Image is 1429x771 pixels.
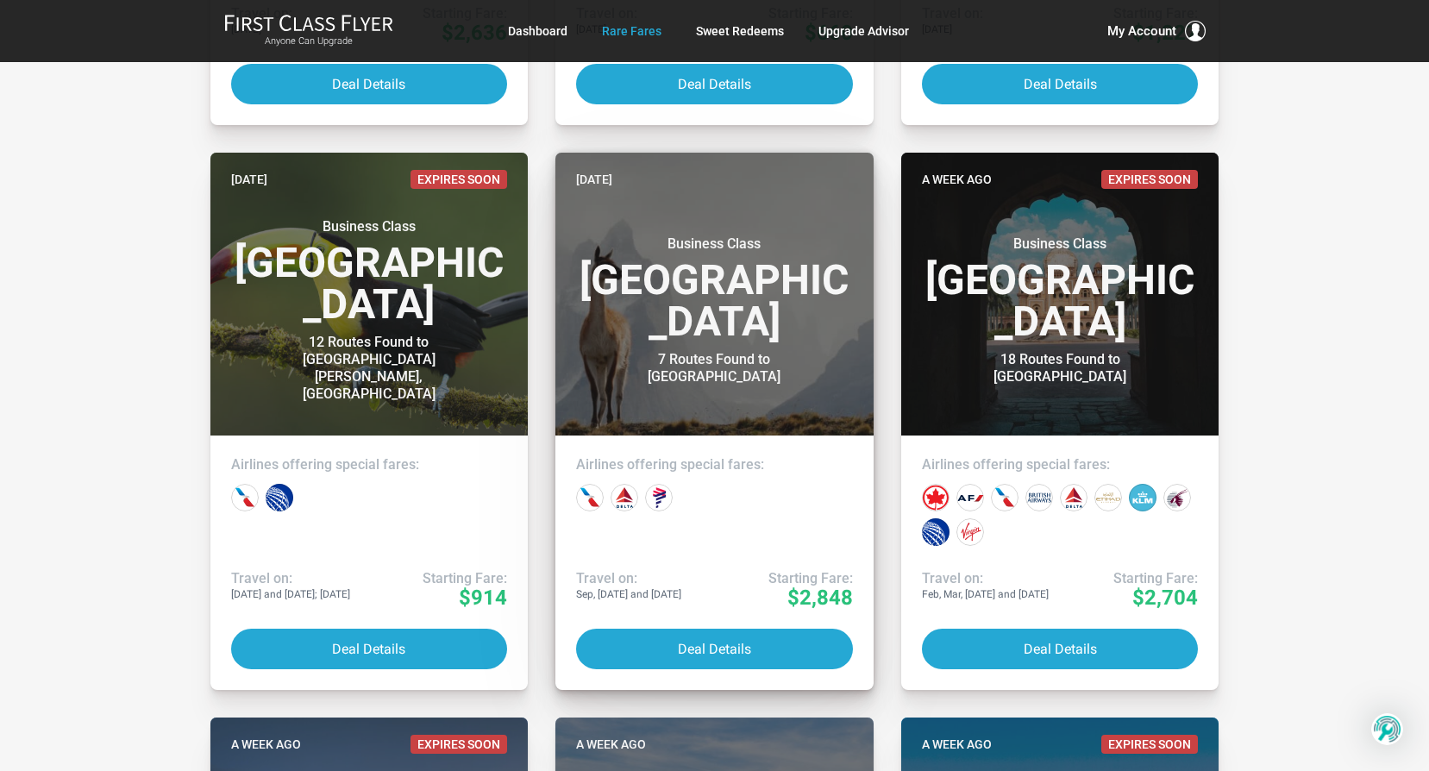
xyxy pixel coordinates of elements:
small: Anyone Can Upgrade [224,35,393,47]
div: United [922,518,950,546]
div: KLM [1129,484,1156,511]
button: My Account [1107,21,1206,41]
span: Expires Soon [1101,735,1198,754]
h3: [GEOGRAPHIC_DATA] [231,218,508,325]
a: [DATE]Business Class[GEOGRAPHIC_DATA]7 Routes Found to [GEOGRAPHIC_DATA]Airlines offering special... [555,153,874,690]
img: First Class Flyer [224,14,393,32]
span: Expires Soon [411,170,507,189]
time: [DATE] [231,170,267,189]
h3: [GEOGRAPHIC_DATA] [576,235,853,342]
button: Deal Details [922,64,1199,104]
span: Expires Soon [411,735,507,754]
div: Air Canada [922,484,950,511]
h3: [GEOGRAPHIC_DATA] [922,235,1199,342]
div: American Airlines [991,484,1018,511]
button: Deal Details [922,629,1199,669]
div: British Airways [1025,484,1053,511]
div: Etihad [1094,484,1122,511]
a: First Class FlyerAnyone Can Upgrade [224,14,393,48]
div: Qatar [1163,484,1191,511]
button: Deal Details [231,629,508,669]
a: Rare Fares [602,16,661,47]
h4: Airlines offering special fares: [576,456,853,473]
button: Deal Details [231,64,508,104]
div: 12 Routes Found to [GEOGRAPHIC_DATA][PERSON_NAME], [GEOGRAPHIC_DATA] [261,334,477,403]
a: A week agoExpires SoonBusiness Class[GEOGRAPHIC_DATA]18 Routes Found to [GEOGRAPHIC_DATA]Airlines... [901,153,1219,690]
div: American Airlines [576,484,604,511]
a: [DATE]Expires SoonBusiness Class[GEOGRAPHIC_DATA]12 Routes Found to [GEOGRAPHIC_DATA][PERSON_NAME... [210,153,529,690]
a: Upgrade Advisor [818,16,909,47]
div: United [266,484,293,511]
div: Virgin Atlantic [956,518,984,546]
small: Business Class [606,235,822,253]
small: Business Class [261,218,477,235]
h4: Airlines offering special fares: [922,456,1199,473]
button: Deal Details [576,629,853,669]
div: American Airlines [231,484,259,511]
div: Delta Airlines [1060,484,1087,511]
div: LATAM [645,484,673,511]
small: Business Class [952,235,1168,253]
div: 18 Routes Found to [GEOGRAPHIC_DATA] [952,351,1168,385]
span: My Account [1107,21,1176,41]
div: Delta Airlines [611,484,638,511]
button: Deal Details [576,64,853,104]
span: Expires Soon [1101,170,1198,189]
div: Air France [956,484,984,511]
time: A week ago [576,735,646,754]
a: Sweet Redeems [696,16,784,47]
time: [DATE] [576,170,612,189]
time: A week ago [922,735,992,754]
time: A week ago [231,735,301,754]
a: Dashboard [508,16,567,47]
time: A week ago [922,170,992,189]
div: 7 Routes Found to [GEOGRAPHIC_DATA] [606,351,822,385]
h4: Airlines offering special fares: [231,456,508,473]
